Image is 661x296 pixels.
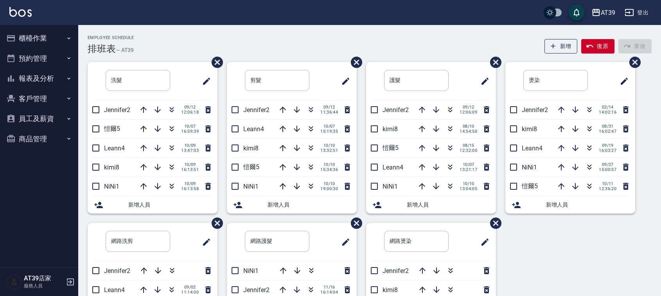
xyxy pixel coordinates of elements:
span: 愷爾5 [104,125,120,132]
input: 排版標題 [523,70,588,91]
span: Jennifer2 [104,267,130,275]
span: 10/07 [320,124,338,129]
span: 刪除班表 [345,51,363,74]
span: 16:02:47 [599,129,616,134]
span: kimi8 [104,164,119,171]
span: 12:06:18 [181,110,199,115]
button: 新增 [544,39,578,53]
span: 新增人員 [128,201,211,209]
span: 新增人員 [546,201,629,209]
span: 修改班表的標題 [197,233,211,251]
span: 修改班表的標題 [476,233,490,251]
span: 10/10 [320,181,338,186]
button: 復原 [581,39,614,53]
span: 09/19 [599,143,616,148]
span: 10/10 [320,143,338,148]
span: 愷爾5 [243,163,259,171]
span: 新增人員 [268,201,350,209]
span: 10/07 [181,124,199,129]
span: 修改班表的標題 [476,72,490,91]
span: 新增人員 [407,201,490,209]
input: 排版標題 [384,231,449,252]
span: 刪除班表 [206,51,224,74]
span: Leann4 [383,164,403,171]
span: 16:59:39 [181,129,199,134]
input: 排版標題 [384,70,449,91]
p: 服務人員 [24,282,64,289]
span: 16:13:58 [181,186,199,191]
span: kimi8 [522,125,537,133]
span: NiNi1 [243,183,259,190]
span: 刪除班表 [484,51,503,74]
img: Person [6,274,22,290]
input: 排版標題 [106,70,170,91]
span: Jennifer2 [104,106,130,114]
span: 刪除班表 [206,212,224,235]
h6: — AT39 [116,46,134,54]
span: Jennifer2 [522,106,548,114]
span: 19:00:30 [320,186,338,191]
button: AT39 [588,5,618,21]
span: Jennifer2 [383,106,409,114]
span: 13:32:51 [320,148,338,153]
div: 新增人員 [505,196,635,214]
input: 排版標題 [106,231,170,252]
span: 16:14:04 [320,290,338,295]
span: 10/11 [599,181,616,186]
span: kimi8 [383,125,398,133]
input: 排版標題 [245,231,309,252]
span: 09/12 [460,105,477,110]
span: 12:32:00 [460,148,477,153]
button: 客戶管理 [3,89,75,109]
h5: AT39店家 [24,275,64,282]
img: Logo [9,7,32,17]
span: 16:13:51 [181,167,199,172]
span: NiNi1 [383,183,398,190]
h3: 排班表 [88,43,116,54]
div: 新增人員 [227,196,357,214]
span: 08/31 [599,124,616,129]
span: 愷爾5 [383,144,399,152]
span: 修改班表的標題 [336,72,350,91]
h2: Employee Schedule [88,35,134,40]
span: 15:19:35 [320,129,338,134]
button: 員工及薪資 [3,109,75,129]
span: 修改班表的標題 [336,233,350,251]
span: 10/10 [460,181,477,186]
div: 新增人員 [366,196,496,214]
button: 報表及分析 [3,68,75,89]
button: 預約管理 [3,48,75,69]
button: 櫃檯作業 [3,28,75,48]
span: 13:21:17 [460,167,477,172]
span: 11/16 [320,285,338,290]
span: 08/10 [460,124,477,129]
input: 排版標題 [245,70,309,91]
span: Jennifer2 [243,286,269,294]
span: 10/09 [181,162,199,167]
button: 登出 [621,5,652,20]
span: 愷爾5 [522,182,538,190]
span: 15:34:36 [320,167,338,172]
span: 11:36:44 [320,110,338,115]
span: NiNi1 [104,183,119,190]
span: 02/14 [599,105,616,110]
span: Jennifer2 [383,267,409,275]
span: Leann4 [243,125,264,133]
span: 14:02:16 [599,110,616,115]
span: kimi8 [383,286,398,294]
span: 16:03:27 [599,148,616,153]
span: 11:14:00 [181,290,199,295]
span: Leann4 [104,144,125,152]
span: 09/12 [181,105,199,110]
span: 10/09 [181,143,199,148]
span: 09/12 [320,105,338,110]
span: Leann4 [104,286,125,294]
span: 09/27 [599,162,616,167]
span: 13:04:05 [460,186,477,191]
div: 新增人員 [88,196,217,214]
span: 修改班表的標題 [615,72,629,91]
span: 刪除班表 [345,212,363,235]
span: kimi8 [243,144,259,152]
span: 10/07 [460,162,477,167]
span: 09/02 [181,285,199,290]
